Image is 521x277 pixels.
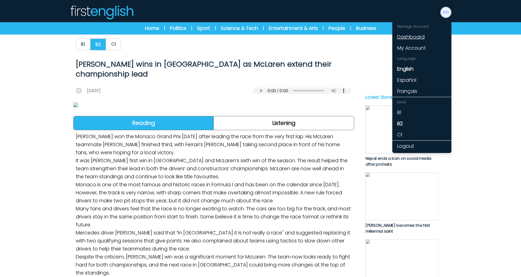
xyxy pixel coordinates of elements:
a: Español [392,75,451,86]
img: e0humrDLDBwb8NiO7ubIwtm4NQUS977974wg1qkA.jpg [366,105,438,154]
a: English [392,64,451,75]
a: Home [145,25,159,32]
a: Entertainment & Arts [269,25,318,32]
audio: Your browser does not support the audio element. [253,88,352,94]
div: Manage Account [392,22,451,31]
h1: [PERSON_NAME] wins in [GEOGRAPHIC_DATA] as McLaren extend their championship lead [76,59,352,79]
span: | [323,25,324,31]
a: Science & Tech [221,25,258,32]
a: Listening [214,116,354,130]
button: B2 [90,38,106,51]
div: Language [392,54,451,64]
span: [PERSON_NAME] becomes the first millennial saint [366,222,430,234]
a: C1 [106,38,121,51]
p: Latest Stories [366,94,438,101]
span: | [191,25,192,31]
span: | [263,25,264,31]
div: Level [392,97,451,107]
a: [PERSON_NAME] becomes the first millennial saint [366,172,438,234]
a: Reading [74,116,214,130]
img: idBUw8wlOFhRFgD1DNH7eqyG59K9j6OnHmCXDVG4.jpg [366,172,438,221]
a: C1 [392,129,451,140]
a: B1 [392,107,451,118]
button: C1 [106,38,121,50]
a: My Account [392,43,451,54]
a: Logout [392,141,451,152]
a: People [329,25,345,32]
a: Nepal ends a ban on social media after protests [366,105,438,167]
img: 3PshlWmtBBbvmkMXDAK6iwXhfOJ5aFxsQ7j42t2n.jpg [73,102,354,107]
a: Politics [170,25,186,32]
a: Business [356,25,376,32]
button: B1 [76,38,90,50]
a: Sport [197,25,210,32]
span: | [215,25,216,31]
a: B1 [76,38,90,51]
a: Français [392,86,451,97]
a: Dashboard [392,31,451,43]
img: Logo [70,5,134,20]
img: robo robo [441,7,451,17]
a: B2 [392,118,451,129]
p: [DATE] [87,88,101,94]
span: | [350,25,351,31]
span: Nepal ends a ban on social media after protests [366,155,431,167]
span: | [164,25,165,31]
